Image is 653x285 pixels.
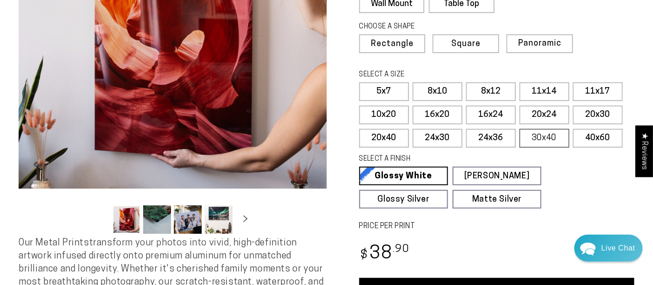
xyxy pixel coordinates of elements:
[518,39,561,48] span: Panoramic
[359,22,488,32] legend: CHOOSE A SHAPE
[106,14,131,38] img: Helga
[520,129,569,148] label: 30x40
[520,82,569,101] label: 11x14
[204,205,232,234] button: Load image 4 in gallery view
[371,40,414,48] span: Rectangle
[69,46,128,54] span: Away until [DATE]
[359,106,409,124] label: 10x20
[413,82,462,101] label: 8x10
[573,82,623,101] label: 11x17
[451,40,481,48] span: Square
[573,129,623,148] label: 40x60
[359,154,521,164] legend: SELECT A FINISH
[466,129,516,148] label: 24x36
[359,190,448,209] a: Glossy Silver
[143,205,171,234] button: Load image 2 in gallery view
[71,184,125,190] span: We run on
[453,167,541,185] a: [PERSON_NAME]
[89,210,110,230] button: Slide left
[361,249,369,262] span: $
[112,205,140,234] button: Load image 1 in gallery view
[359,167,448,185] a: Glossy White
[393,244,409,255] sup: .90
[413,106,462,124] label: 16x20
[87,14,111,38] img: Marie J
[359,245,410,263] bdi: 38
[359,82,409,101] label: 5x7
[573,106,623,124] label: 20x30
[574,235,643,262] div: Chat widget toggle
[359,70,521,80] legend: SELECT A SIZE
[235,210,256,230] button: Slide right
[359,129,409,148] label: 20x40
[359,221,635,232] label: PRICE PER PRINT
[413,129,462,148] label: 24x30
[635,125,653,177] div: Click to open Judge.me floating reviews tab
[67,14,92,38] img: John
[466,82,516,101] label: 8x12
[61,199,137,214] a: Leave A Message
[453,190,541,209] a: Matte Silver
[174,205,202,234] button: Load image 3 in gallery view
[100,183,125,191] span: Re:amaze
[466,106,516,124] label: 16x24
[601,235,635,262] div: Contact Us Directly
[520,106,569,124] label: 20x24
